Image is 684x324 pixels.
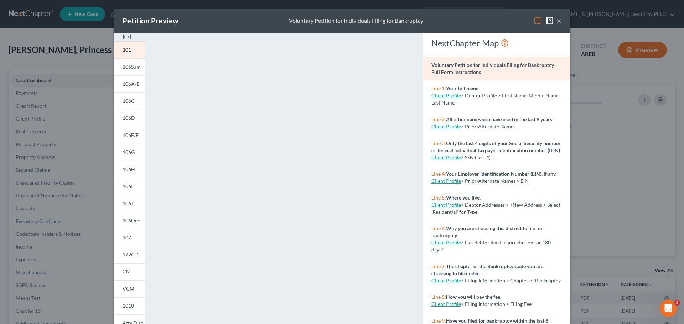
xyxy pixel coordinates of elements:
a: 106C [114,92,145,110]
span: 2010 [123,303,134,309]
button: × [556,16,561,25]
a: 106D [114,110,145,127]
div: NextChapter Map [431,37,561,49]
span: 106G [123,149,135,155]
span: > SSN (Last 4) [461,154,491,160]
span: Line 1: [431,85,446,91]
div: Voluntary Petition for Individuals Filing for Bankruptcy [289,17,423,25]
span: > Filing Information > Filing Fee [461,301,532,307]
strong: Only the last 4 digits of your Social Security number or federal Individual Taxpayer Identificati... [431,140,561,153]
span: > Prior/Alternate Names > EIN [461,178,529,184]
a: Client Profile [431,123,461,129]
a: Client Profile [431,277,461,283]
span: Line 4: [431,171,446,177]
span: > Filing Information > Chapter of Bankruptcy [461,277,561,283]
span: Line 7: [431,263,446,269]
a: VCM [114,280,145,297]
strong: Where you live. [446,195,481,201]
strong: How you will pay the fee. [446,294,501,300]
a: 106H [114,161,145,178]
a: 106E/F [114,127,145,144]
div: Petition Preview [123,16,178,26]
span: Line 6: [431,225,446,231]
span: 106C [123,98,135,104]
span: 106H [123,166,135,172]
strong: Your Employer Identification Number (EIN), if any. [446,171,556,177]
strong: Your full name. [446,85,480,91]
a: 107 [114,229,145,246]
span: 3 [674,300,680,306]
a: 106G [114,144,145,161]
iframe: Intercom live chat [660,300,677,317]
span: Line 8: [431,294,446,300]
span: > Debtor Addresses > +New Address > Select 'Residential' for Type [431,202,560,215]
strong: All other names you have used in the last 8 years. [446,116,553,122]
span: 122C-1 [123,251,139,257]
span: > Prior/Alternate Names [461,123,515,129]
a: 2010 [114,297,145,314]
a: CM [114,263,145,280]
span: Line 2: [431,116,446,122]
a: 122C-1 [114,246,145,263]
strong: The chapter of the Bankruptcy Code you are choosing to file under. [431,263,543,276]
span: > Has debtor lived in jurisdiction for 180 days? [431,239,551,253]
a: Client Profile [431,301,461,307]
span: VCM [123,286,134,292]
a: Client Profile [431,202,461,208]
a: Client Profile [431,178,461,184]
span: 106J [123,200,133,206]
a: 106I [114,178,145,195]
img: map-eea8200ae884c6f1103ae1953ef3d486a96c86aabb227e865a55264e3737af1f.svg [534,16,542,25]
a: 101 [114,41,145,58]
span: 106I [123,183,133,189]
span: 107 [123,234,131,240]
span: CM [123,269,131,275]
a: Client Profile [431,92,461,99]
a: 106J [114,195,145,212]
img: expand-e0f6d898513216a626fdd78e52531dac95497ffd26381d4c15ee2fc46db09dca.svg [123,33,131,41]
a: Client Profile [431,239,461,245]
span: Line 9: [431,318,446,324]
a: 106Sum [114,58,145,75]
span: 106E/F [123,132,139,138]
span: 106Dec [123,217,140,223]
span: 106Sum [123,64,141,70]
a: 106A/B [114,75,145,92]
a: Client Profile [431,154,461,160]
span: 106D [123,115,135,121]
strong: Why you are choosing this district to file for bankruptcy. [431,225,543,238]
img: help-close-5ba153eb36485ed6c1ea00a893f15db1cb9b99d6cae46e1a8edb6c62d00a1a76.svg [545,16,554,25]
span: Line 3: [431,140,446,146]
span: 101 [123,47,131,53]
span: 106A/B [123,81,140,87]
a: 106Dec [114,212,145,229]
span: > Debtor Profile > First Name, Middle Name, Last Name [431,92,560,106]
span: Line 5: [431,195,446,201]
strong: Voluntary Petition for Individuals Filing for Bankruptcy - Full Form Instructions [431,62,557,75]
